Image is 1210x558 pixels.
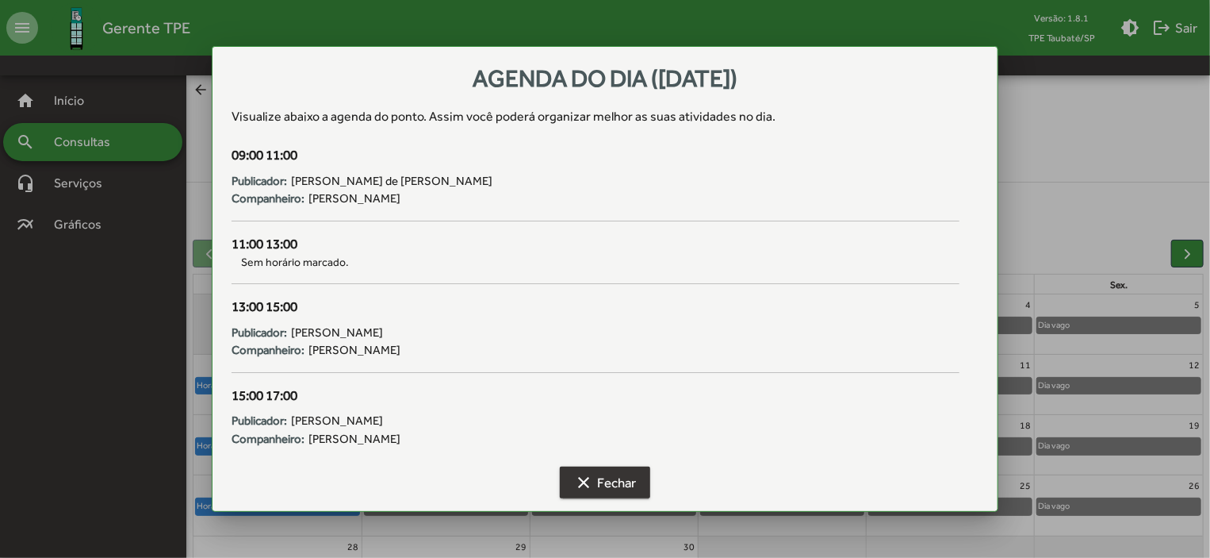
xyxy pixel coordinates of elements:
[232,386,959,406] div: 15:00 17:00
[308,430,400,448] span: [PERSON_NAME]
[232,297,959,317] div: 13:00 15:00
[308,341,400,360] span: [PERSON_NAME]
[232,254,959,271] span: Sem horário marcado.
[232,412,287,430] strong: Publicador:
[473,64,737,92] span: Agenda do dia ([DATE])
[232,172,287,190] strong: Publicador:
[291,412,383,430] span: [PERSON_NAME]
[308,190,400,208] span: [PERSON_NAME]
[232,324,287,342] strong: Publicador:
[232,107,978,126] div: Visualize abaixo a agenda do ponto . Assim você poderá organizar melhor as suas atividades no dia.
[291,172,492,190] span: [PERSON_NAME] de [PERSON_NAME]
[232,341,304,360] strong: Companheiro:
[560,467,650,498] button: Fechar
[232,430,304,448] strong: Companheiro:
[291,324,383,342] span: [PERSON_NAME]
[574,473,593,492] mat-icon: clear
[574,468,636,497] span: Fechar
[232,190,304,208] strong: Companheiro:
[232,234,959,255] div: 11:00 13:00
[232,145,959,166] div: 09:00 11:00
